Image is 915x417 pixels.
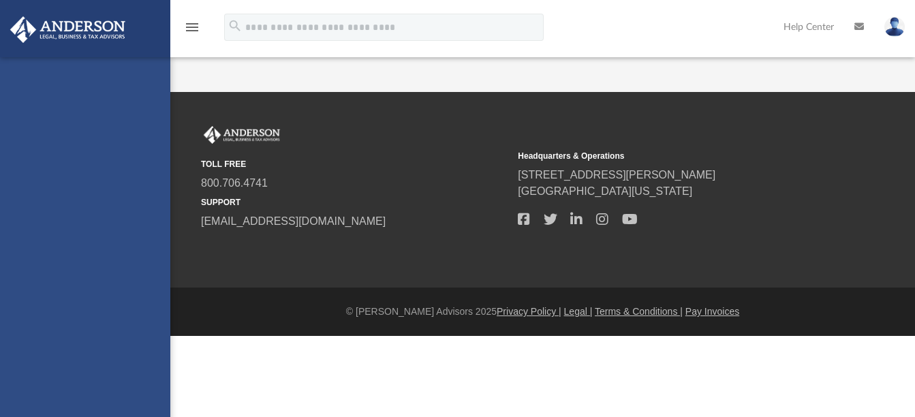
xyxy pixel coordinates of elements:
[564,306,593,317] a: Legal |
[201,126,283,144] img: Anderson Advisors Platinum Portal
[184,26,200,35] a: menu
[884,17,905,37] img: User Pic
[201,196,508,208] small: SUPPORT
[170,305,915,319] div: © [PERSON_NAME] Advisors 2025
[228,18,243,33] i: search
[518,150,825,162] small: Headquarters & Operations
[201,177,268,189] a: 800.706.4741
[518,185,692,197] a: [GEOGRAPHIC_DATA][US_STATE]
[518,169,715,181] a: [STREET_ADDRESS][PERSON_NAME]
[497,306,561,317] a: Privacy Policy |
[184,19,200,35] i: menu
[685,306,739,317] a: Pay Invoices
[6,16,129,43] img: Anderson Advisors Platinum Portal
[595,306,683,317] a: Terms & Conditions |
[201,158,508,170] small: TOLL FREE
[201,215,386,227] a: [EMAIL_ADDRESS][DOMAIN_NAME]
